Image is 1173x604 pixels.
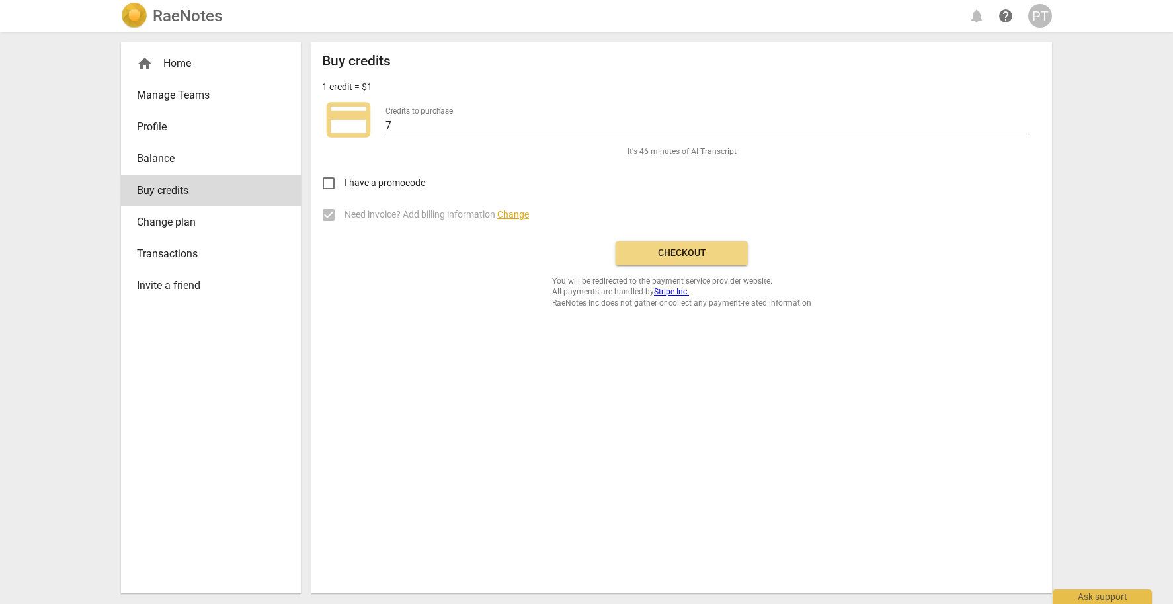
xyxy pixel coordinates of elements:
[322,93,375,146] span: credit_card
[137,278,274,294] span: Invite a friend
[322,80,372,94] p: 1 credit = $1
[137,56,274,71] div: Home
[121,3,222,29] a: LogoRaeNotes
[137,246,274,262] span: Transactions
[998,8,1014,24] span: help
[137,119,274,135] span: Profile
[121,206,301,238] a: Change plan
[121,238,301,270] a: Transactions
[344,176,425,190] span: I have a promocode
[121,143,301,175] a: Balance
[153,7,222,25] h2: RaeNotes
[322,53,391,69] h2: Buy credits
[121,175,301,206] a: Buy credits
[344,208,529,222] span: Need invoice? Add billing information
[1028,4,1052,28] button: PT
[121,3,147,29] img: Logo
[121,270,301,302] a: Invite a friend
[137,87,274,103] span: Manage Teams
[121,111,301,143] a: Profile
[994,4,1018,28] a: Help
[385,107,453,115] label: Credits to purchase
[137,56,153,71] span: home
[137,183,274,198] span: Buy credits
[137,214,274,230] span: Change plan
[1053,589,1152,604] div: Ask support
[137,151,274,167] span: Balance
[497,209,529,220] span: Change
[654,287,689,296] a: Stripe Inc.
[626,247,737,260] span: Checkout
[121,48,301,79] div: Home
[552,276,811,309] span: You will be redirected to the payment service provider website. All payments are handled by RaeNo...
[121,79,301,111] a: Manage Teams
[616,241,748,265] button: Checkout
[627,146,737,157] span: It's 46 minutes of AI Transcript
